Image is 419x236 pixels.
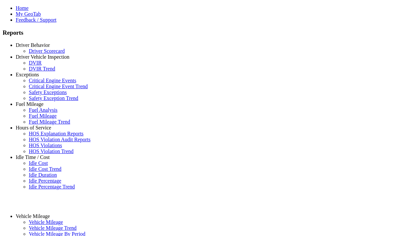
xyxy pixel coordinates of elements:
a: Fuel Mileage [16,101,44,107]
a: Vehicle Mileage Trend [29,225,77,231]
a: Feedback / Support [16,17,56,23]
a: Vehicle Mileage [16,213,50,219]
a: HOS Explanation Reports [29,131,83,136]
a: Idle Cost Trend [29,166,62,172]
a: Home [16,5,28,11]
a: Hours of Service [16,125,51,130]
a: Idle Percentage [29,178,61,184]
a: Driver Vehicle Inspection [16,54,69,60]
a: HOS Violation Audit Reports [29,137,91,142]
a: DVIR Trend [29,66,55,71]
a: Critical Engine Event Trend [29,84,88,89]
a: Idle Cost [29,160,48,166]
a: Safety Exception Trend [29,95,78,101]
a: Driver Behavior [16,42,50,48]
a: Driver Scorecard [29,48,65,54]
a: HOS Violation Trend [29,148,74,154]
h3: Reports [3,29,416,36]
a: Safety Exceptions [29,89,67,95]
a: Critical Engine Events [29,78,76,83]
a: Idle Time / Cost [16,154,50,160]
a: Fuel Mileage [29,113,57,119]
a: My GeoTab [16,11,41,17]
a: HOS Violations [29,143,62,148]
a: Idle Percentage Trend [29,184,75,189]
a: Fuel Analysis [29,107,58,113]
a: Exceptions [16,72,39,77]
a: Fuel Mileage Trend [29,119,70,125]
a: DVIR [29,60,42,66]
a: Idle Duration [29,172,57,178]
a: Vehicle Mileage [29,219,63,225]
